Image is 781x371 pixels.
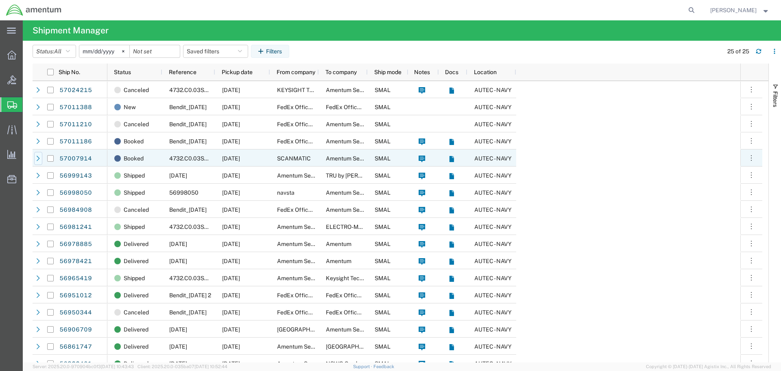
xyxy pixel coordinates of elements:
a: 56999143 [59,169,92,182]
span: Location [474,69,497,75]
span: Canceled [124,116,149,133]
span: NSWC Carderock [326,360,372,367]
span: 10/03/2025 [222,206,240,213]
span: 10/01/2025 [222,275,240,281]
a: Support [353,364,373,369]
a: 56861747 [59,340,92,353]
span: Amentum Services, Inc. [277,224,338,230]
span: 23SEPT2025 [169,326,187,333]
span: 10/01/2025 [222,172,240,179]
span: 4732.C0.03SL.14090100.880E0110 [169,87,264,93]
span: FedEx Office Print & Ship Center [326,309,411,316]
span: Copyright © [DATE]-[DATE] Agistix Inc., All Rights Reserved [646,363,771,370]
span: SMAL [375,224,390,230]
span: ELECTRO-METRICS CORPORATION [326,224,420,230]
span: 56998050 [169,189,199,196]
span: 09/26/2025 [222,292,240,299]
span: Reference [169,69,196,75]
span: SMAL [375,275,390,281]
span: AUTEC - NAVY [474,258,512,264]
span: Delivered [124,252,148,270]
span: Amentum Services, Inc. [277,275,338,281]
span: Amentum [326,241,351,247]
span: 10/03/2025 [222,138,240,145]
span: SMAL [375,343,390,350]
span: All [54,48,61,55]
a: 57007914 [59,152,92,165]
span: AUTEC - NAVY [474,224,512,230]
span: Bendit_10-03-2025 [169,206,207,213]
span: AUTEC - NAVY [474,172,512,179]
a: 56906709 [59,323,92,336]
span: 10/03/2025 [222,121,240,127]
span: 30SEPT2025 [169,258,187,264]
span: SCANMATIC [277,155,311,162]
span: Delivered [124,338,148,355]
span: 15SEPT2025 [169,360,187,367]
span: 09/26/2025 [222,309,240,316]
span: SMAL [375,258,390,264]
span: 10/02/2025 [222,104,240,110]
span: FedEx Office Print & Ship Center [277,104,362,110]
span: Shipped [124,167,145,184]
span: AUTEC - NAVY [474,292,512,299]
span: 4732.C0.03SL.14090100.880E0110 [169,155,264,162]
span: New [124,99,136,116]
span: [DATE] 10:52:44 [194,364,227,369]
span: AUTEC - NAVY [474,104,512,110]
span: Shipped [124,184,145,201]
span: Bendit_9-26-2025 [169,309,207,316]
img: logo [6,4,62,16]
span: Booked [124,150,144,167]
span: Ahmed Warraiat [710,6,757,15]
input: Not set [79,45,129,57]
span: SMAL [375,87,390,93]
span: 09/30/2025 [222,241,240,247]
span: AUTEC - NAVY [474,155,512,162]
span: Shipped [124,270,145,287]
span: Canceled [124,304,149,321]
span: Bendit_9-26-2025 [169,104,207,110]
span: Naval Station Newport [277,326,335,333]
span: 4732.C0.03SL.14090100.880E0110 [169,224,264,230]
span: FedEx Office Print & Ship Center [326,104,411,110]
span: Keysight Technologies [326,275,385,281]
span: SMAL [375,292,390,299]
span: Amentum Services, Inc. [277,172,338,179]
span: FedEx Office Print & Ship Center [277,292,362,299]
span: navsta [277,189,295,196]
span: Amentum Services, Inc. [277,241,338,247]
span: Amentum Services, Inc. [326,189,387,196]
span: Amentum Services, Inc. [326,121,387,127]
span: 01OCT2025 [169,241,187,247]
span: Delivered [124,287,148,304]
span: Amentum Services, Inc. [277,360,338,367]
span: SMAL [375,360,390,367]
span: Amentum Services, Inc. [326,206,387,213]
a: 57024215 [59,84,92,97]
a: 56981241 [59,221,92,234]
span: AUTEC - NAVY [474,360,512,367]
span: AUTEC - NAVY [474,309,512,316]
div: 25 of 25 [727,47,749,56]
span: Docs [445,69,458,75]
span: FedEx Office Print & Ship Center [277,121,362,127]
button: Filters [251,45,289,58]
span: 10/07/2025 [222,87,240,93]
span: Amentum Services, Inc. [326,155,387,162]
span: AUTEC - NAVY [474,87,512,93]
a: 56950344 [59,306,92,319]
span: Filters [772,91,779,107]
span: Bendit_10-03-2025 [169,121,207,127]
span: SMAL [375,189,390,196]
a: 57011388 [59,101,92,114]
span: Amentum Services, Inc. [277,258,338,264]
span: AUTEC - NAVY [474,138,512,145]
button: Saved filters [183,45,248,58]
span: 10/02/2025 [222,224,240,230]
input: Not set [130,45,180,57]
a: 56822401 [59,358,92,371]
a: 57011186 [59,135,92,148]
span: 18SEPT2025 [169,343,187,350]
span: AUTEC - NAVY [474,241,512,247]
